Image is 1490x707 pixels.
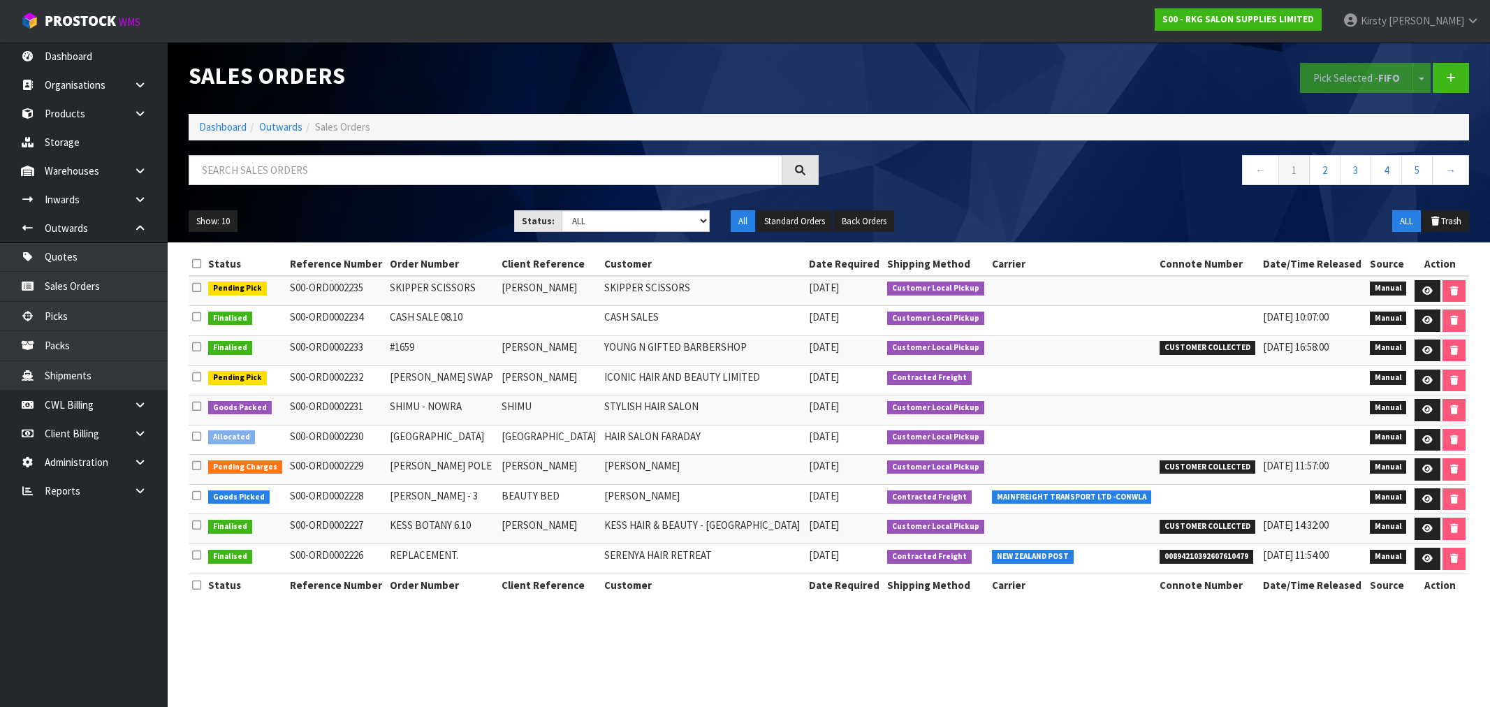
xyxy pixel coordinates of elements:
[1259,253,1366,275] th: Date/Time Released
[199,120,247,133] a: Dashboard
[1371,155,1402,185] a: 4
[887,430,984,444] span: Customer Local Pickup
[1263,548,1329,562] span: [DATE] 11:54:00
[286,455,387,485] td: S00-ORD0002229
[809,370,839,384] span: [DATE]
[286,335,387,365] td: S00-ORD0002233
[189,210,238,233] button: Show: 10
[1389,14,1464,27] span: [PERSON_NAME]
[498,514,601,544] td: [PERSON_NAME]
[1401,155,1433,185] a: 5
[208,550,252,564] span: Finalised
[757,210,833,233] button: Standard Orders
[809,489,839,502] span: [DATE]
[1340,155,1371,185] a: 3
[601,514,805,544] td: KESS HAIR & BEAUTY - [GEOGRAPHIC_DATA]
[1370,520,1407,534] span: Manual
[386,544,498,574] td: REPLACEMENT.
[208,282,267,296] span: Pending Pick
[189,155,782,185] input: Search sales orders
[208,460,282,474] span: Pending Charges
[205,574,286,597] th: Status
[601,306,805,336] td: CASH SALES
[498,484,601,514] td: BEAUTY BED
[189,63,819,89] h1: Sales Orders
[601,574,805,597] th: Customer
[601,365,805,395] td: ICONIC HAIR AND BEAUTY LIMITED
[884,574,988,597] th: Shipping Method
[286,574,387,597] th: Reference Number
[1370,550,1407,564] span: Manual
[498,335,601,365] td: [PERSON_NAME]
[1370,371,1407,385] span: Manual
[1278,155,1310,185] a: 1
[809,340,839,353] span: [DATE]
[887,312,984,326] span: Customer Local Pickup
[208,341,252,355] span: Finalised
[809,548,839,562] span: [DATE]
[887,282,984,296] span: Customer Local Pickup
[286,514,387,544] td: S00-ORD0002227
[1160,341,1255,355] span: CUSTOMER COLLECTED
[1361,14,1387,27] span: Kirsty
[386,484,498,514] td: [PERSON_NAME] - 3
[208,520,252,534] span: Finalised
[208,371,267,385] span: Pending Pick
[386,395,498,425] td: SHIMU - NOWRA
[805,253,884,275] th: Date Required
[1366,574,1410,597] th: Source
[208,430,255,444] span: Allocated
[286,306,387,336] td: S00-ORD0002234
[1370,282,1407,296] span: Manual
[887,550,972,564] span: Contracted Freight
[259,120,302,133] a: Outwards
[601,455,805,485] td: [PERSON_NAME]
[809,518,839,532] span: [DATE]
[887,341,984,355] span: Customer Local Pickup
[1160,550,1253,564] span: 00894210392607610479
[386,514,498,544] td: KESS BOTANY 6.10
[601,544,805,574] td: SERENYA HAIR RETREAT
[119,15,140,29] small: WMS
[1160,520,1255,534] span: CUSTOMER COLLECTED
[1156,253,1259,275] th: Connote Number
[1370,401,1407,415] span: Manual
[1370,490,1407,504] span: Manual
[834,210,894,233] button: Back Orders
[286,253,387,275] th: Reference Number
[1370,312,1407,326] span: Manual
[840,155,1470,189] nav: Page navigation
[1392,210,1421,233] button: ALL
[522,215,555,227] strong: Status:
[887,490,972,504] span: Contracted Freight
[1242,155,1279,185] a: ←
[992,490,1151,504] span: MAINFREIGHT TRANSPORT LTD -CONWLA
[601,395,805,425] td: STYLISH HAIR SALON
[731,210,755,233] button: All
[208,490,270,504] span: Goods Picked
[286,484,387,514] td: S00-ORD0002228
[286,365,387,395] td: S00-ORD0002232
[601,276,805,306] td: SKIPPER SCISSORS
[286,276,387,306] td: S00-ORD0002235
[1422,210,1469,233] button: Trash
[315,120,370,133] span: Sales Orders
[1410,253,1469,275] th: Action
[208,401,272,415] span: Goods Packed
[809,459,839,472] span: [DATE]
[208,312,252,326] span: Finalised
[1156,574,1259,597] th: Connote Number
[809,430,839,443] span: [DATE]
[601,425,805,455] td: HAIR SALON FARADAY
[601,253,805,275] th: Customer
[1155,8,1322,31] a: S00 - RKG SALON SUPPLIES LIMITED
[386,455,498,485] td: [PERSON_NAME] POLE
[805,574,884,597] th: Date Required
[1366,253,1410,275] th: Source
[1160,460,1255,474] span: CUSTOMER COLLECTED
[887,520,984,534] span: Customer Local Pickup
[1263,518,1329,532] span: [DATE] 14:32:00
[988,253,1156,275] th: Carrier
[286,544,387,574] td: S00-ORD0002226
[988,574,1156,597] th: Carrier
